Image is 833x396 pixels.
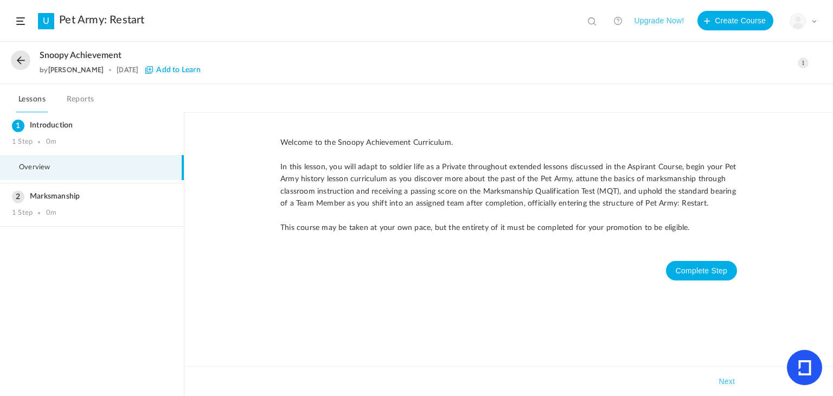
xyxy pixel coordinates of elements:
a: U [38,13,54,29]
a: [PERSON_NAME] [48,66,104,74]
p: Welcome to the Snoopy Achievement Curriculum. [280,137,737,149]
a: Pet Army: Restart [59,14,144,27]
div: 1 Step [12,209,33,218]
div: 0m [46,209,56,218]
button: Complete Step [666,261,737,280]
span: Add to Learn [145,66,200,74]
div: 0m [46,138,56,146]
span: Snoopy Achievement [40,50,121,61]
h3: Marksmanship [12,192,172,201]
img: user-image.png [790,14,805,29]
p: In this lesson, you will adapt to soldier life as a Private throughout extended lessons discussed... [280,161,737,210]
h3: Introduction [12,121,172,130]
div: [DATE] [117,66,138,74]
p: This course may be taken at your own pace, but the entirety of it must be completed for your prom... [280,222,737,234]
button: Upgrade Now! [634,11,684,30]
a: Lessons [16,92,48,113]
span: Overview [19,163,64,172]
button: Create Course [697,11,773,30]
div: by [40,66,104,74]
div: 1 Step [12,138,33,146]
button: Next [716,375,737,388]
a: Reports [65,92,97,113]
